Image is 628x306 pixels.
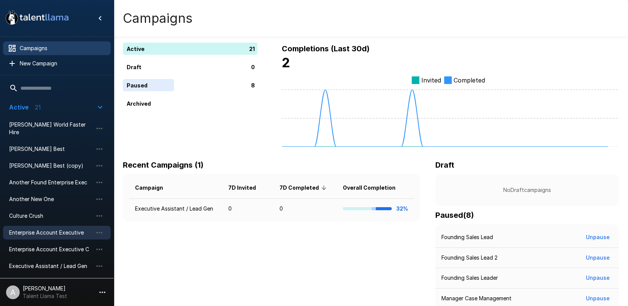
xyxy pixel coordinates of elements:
[583,271,613,285] button: Unpause
[441,254,498,262] p: Founding Sales Lead 2
[135,183,173,192] span: Campaign
[222,199,273,219] td: 0
[123,10,193,26] h4: Campaigns
[583,251,613,265] button: Unpause
[441,274,498,282] p: Founding Sales Leader
[583,292,613,306] button: Unpause
[441,295,512,302] p: Manager Case Management
[447,186,607,194] p: No Draft campaigns
[273,199,337,219] td: 0
[282,55,290,70] b: 2
[251,81,255,89] p: 8
[279,183,329,192] span: 7D Completed
[228,183,266,192] span: 7D Invited
[123,160,204,170] b: Recent Campaigns (1)
[282,44,370,53] b: Completions (Last 30d)
[435,211,474,220] b: Paused ( 8 )
[129,199,222,219] td: Executive Assistant / Lead Gen
[249,45,255,53] p: 21
[441,233,493,241] p: Founding Sales Lead
[435,160,454,170] b: Draft
[583,230,613,244] button: Unpause
[251,63,255,71] p: 0
[343,183,405,192] span: Overall Completion
[396,205,408,212] b: 32%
